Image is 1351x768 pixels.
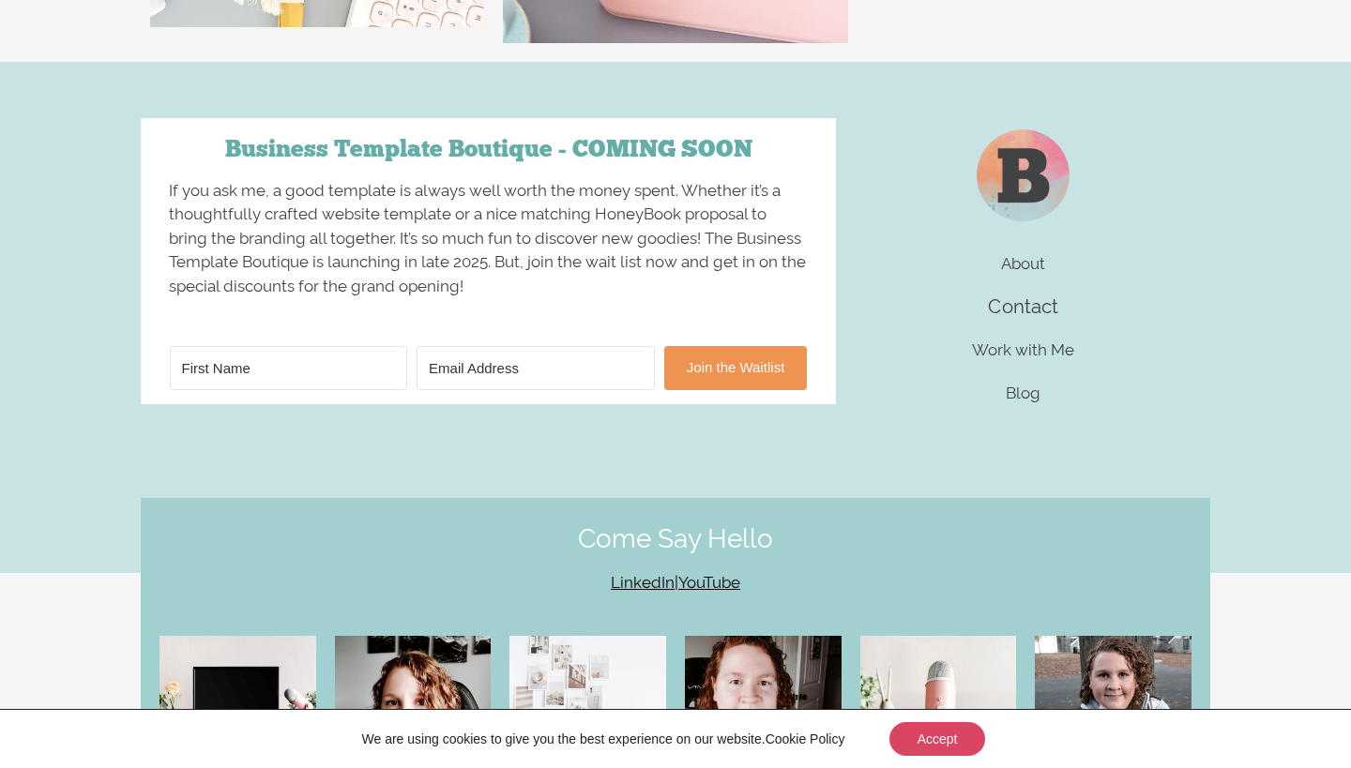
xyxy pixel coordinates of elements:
[664,346,808,390] button: Join the Waitlist
[845,371,1201,414] a: Blog
[150,526,1201,552] h2: Come Say Hello
[611,573,740,592] span: |
[889,722,986,756] button: Accept
[810,280,1237,332] a: Contact
[845,328,1201,371] a: Work with Me
[362,730,845,747] p: We are using cookies to give you the best experience on our website.
[678,573,740,592] a: YouTube
[141,137,836,160] h2: Business Template Boutique - COMING SOON
[417,346,655,390] input: Email Address
[845,242,1201,285] a: About
[169,181,806,295] span: If you ask me, a good template is always well worth the money spent. Whether it’s a thoughtfully ...
[170,346,408,390] input: First Name
[766,731,845,746] a: Cookie Policy
[611,573,675,592] a: LinkedIn
[845,242,1201,414] nav: Menu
